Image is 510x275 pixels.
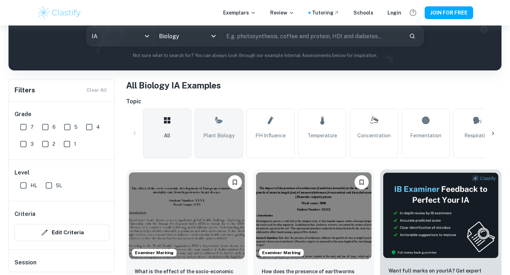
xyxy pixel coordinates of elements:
a: Tutoring [312,9,339,17]
span: Respiration [464,132,491,139]
button: Open [209,31,219,41]
span: All [164,132,170,139]
h6: Filters [15,85,35,95]
h6: Topic [126,97,501,106]
img: Thumbnail [383,172,499,258]
span: Temperature [307,132,337,139]
span: 5 [74,123,78,131]
span: 4 [96,123,100,131]
h6: Session [15,258,109,273]
button: Edit Criteria [15,224,109,241]
span: Plant Biology [203,132,234,139]
img: Clastify logo [37,6,82,20]
span: 7 [30,123,34,131]
span: SL [56,182,62,189]
span: 3 [30,140,34,148]
button: JOIN FOR FREE [425,6,473,19]
span: HL [30,182,37,189]
button: Search [406,30,418,42]
h6: Criteria [15,210,35,218]
p: Not sure what to search for? You can always look through our example Internal Assessments below f... [14,52,496,59]
input: E.g. photosynthesis, coffee and protein, HDI and diabetes... [221,26,403,46]
p: Review [270,9,294,17]
img: Biology IA example thumbnail: How does the presence of earthworms infl [256,172,372,259]
h6: Grade [15,110,109,119]
button: Please log in to bookmark exemplars [228,175,242,189]
span: pH Influence [255,132,286,139]
span: 2 [52,140,55,148]
span: 1 [74,140,76,148]
a: Schools [353,9,373,17]
span: 6 [52,123,56,131]
span: Fermentation [410,132,441,139]
h6: Level [15,168,109,177]
div: IA [87,26,154,46]
span: Examiner Marking [259,250,304,256]
img: Biology IA example thumbnail: What is the effect of the socio-economic [129,172,245,259]
p: Exemplars [223,9,256,17]
h1: All Biology IA Examples [126,79,501,92]
span: Examiner Marking [132,250,176,256]
button: Please log in to bookmark exemplars [355,175,369,189]
button: Help and Feedback [407,7,419,19]
a: Login [387,9,401,17]
span: Concentration [357,132,391,139]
